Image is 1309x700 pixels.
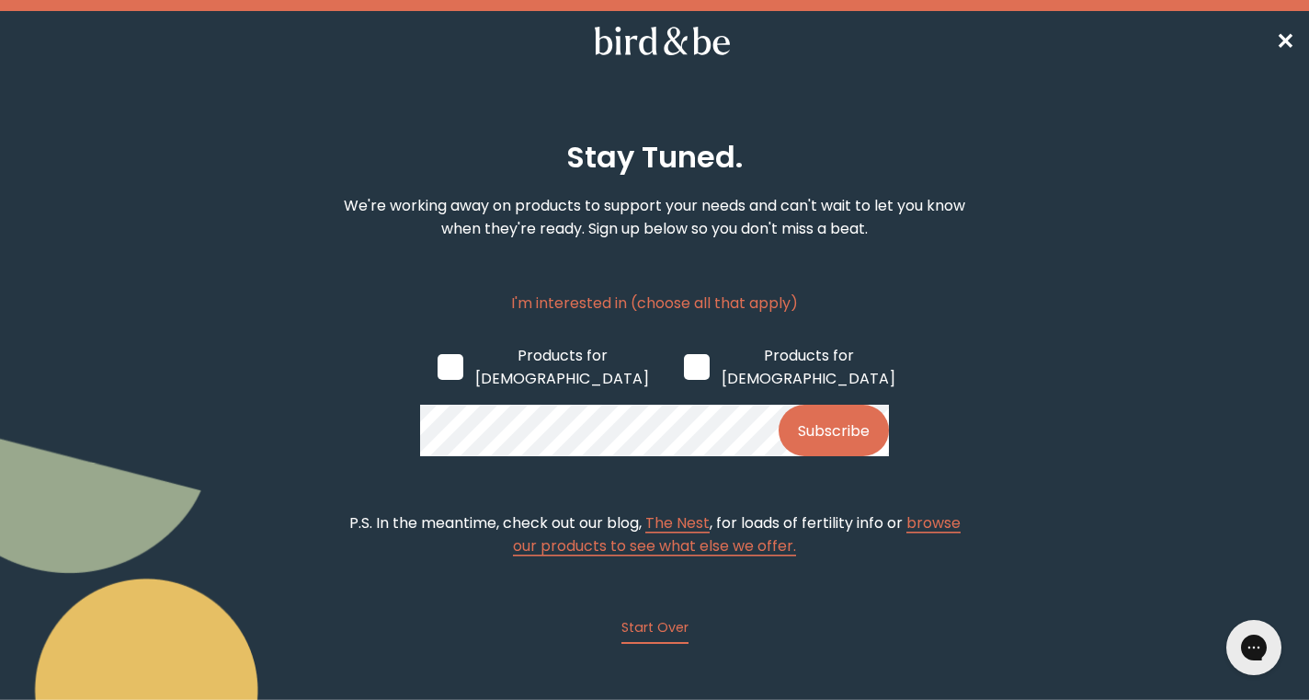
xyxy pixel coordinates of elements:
a: Start Over [621,572,689,644]
a: The Nest [645,512,710,534]
p: I'm interested in (choose all that apply) [420,292,889,315]
button: Subscribe [779,405,889,456]
span: ✕ [1276,26,1294,56]
label: Products for [DEMOGRAPHIC_DATA] [420,329,666,405]
a: browse our products to see what else we offer. [513,512,961,557]
a: ✕ [1276,25,1294,57]
label: Products for [DEMOGRAPHIC_DATA] [666,329,913,405]
h2: Stay Tuned. [566,135,743,179]
iframe: Gorgias live chat messenger [1217,614,1291,682]
p: We're working away on products to support your needs and can't wait to let you know when they're ... [342,194,967,240]
p: P.S. In the meantime, check out our blog, , for loads of fertility info or [342,511,967,557]
button: Start Over [621,618,689,644]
